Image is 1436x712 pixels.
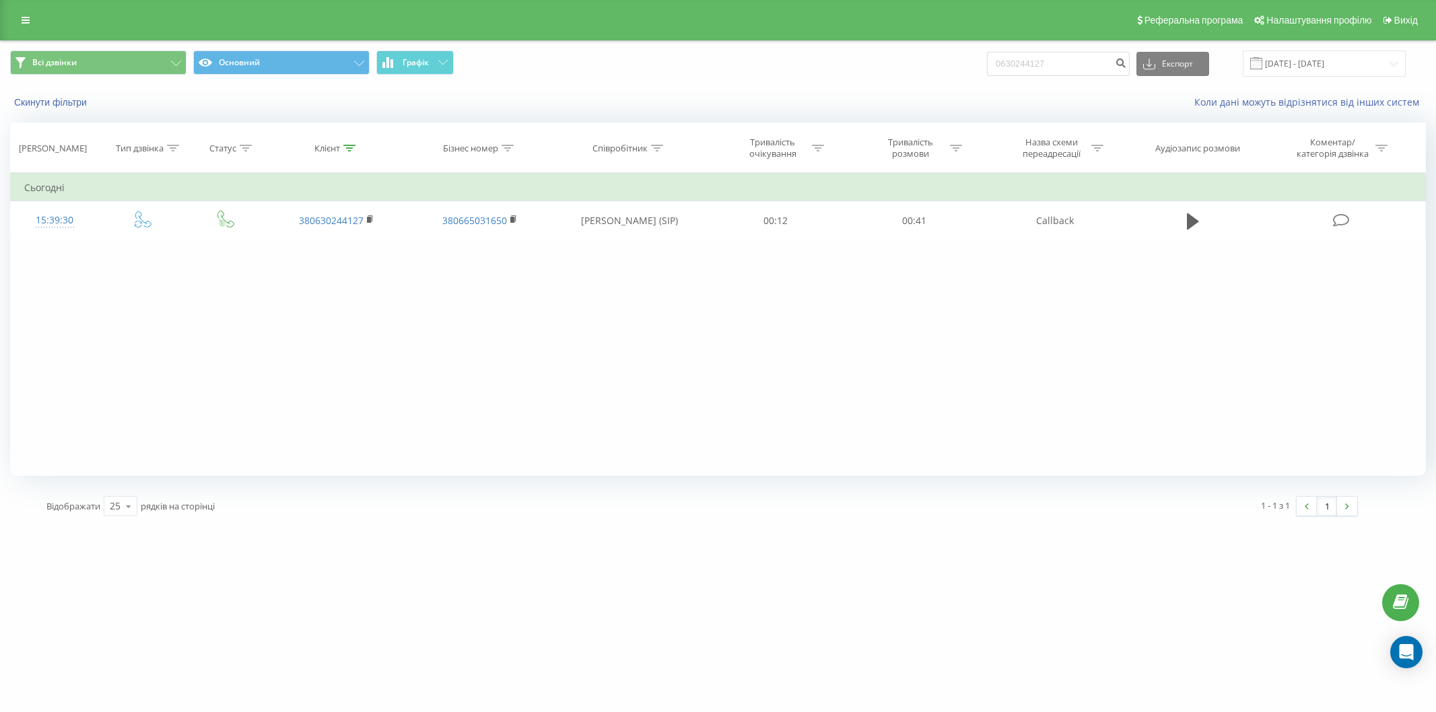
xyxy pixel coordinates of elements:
div: Тривалість очікування [737,137,809,159]
div: 15:39:30 [24,207,86,234]
td: 00:41 [845,201,983,240]
div: [PERSON_NAME] [19,143,87,154]
span: Всі дзвінки [32,57,77,68]
div: Статус [209,143,236,154]
button: Графік [376,50,454,75]
a: 380665031650 [442,214,507,227]
a: Коли дані можуть відрізнятися вiд інших систем [1194,96,1426,108]
span: Графік [403,58,429,67]
div: Коментар/категорія дзвінка [1293,137,1372,159]
div: 25 [110,499,121,513]
td: [PERSON_NAME] (SIP) [552,201,707,240]
span: рядків на сторінці [141,500,215,512]
span: Вихід [1394,15,1418,26]
td: Сьогодні [11,174,1426,201]
div: Співробітник [592,143,648,154]
span: Реферальна програма [1144,15,1243,26]
div: Бізнес номер [443,143,498,154]
button: Всі дзвінки [10,50,186,75]
td: Callback [983,201,1126,240]
button: Експорт [1136,52,1209,76]
span: Відображати [46,500,100,512]
a: 1 [1317,497,1337,515]
button: Основний [193,50,370,75]
td: 00:12 [707,201,845,240]
a: 380630244127 [299,214,364,227]
input: Пошук за номером [987,52,1130,76]
span: Налаштування профілю [1266,15,1371,26]
div: Аудіозапис розмови [1155,143,1240,154]
div: Назва схеми переадресації [1016,137,1088,159]
div: Тип дзвінка [116,143,164,154]
div: 1 - 1 з 1 [1261,499,1290,512]
button: Скинути фільтри [10,96,94,108]
div: Клієнт [314,143,340,154]
div: Тривалість розмови [875,137,947,159]
div: Open Intercom Messenger [1390,636,1423,668]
